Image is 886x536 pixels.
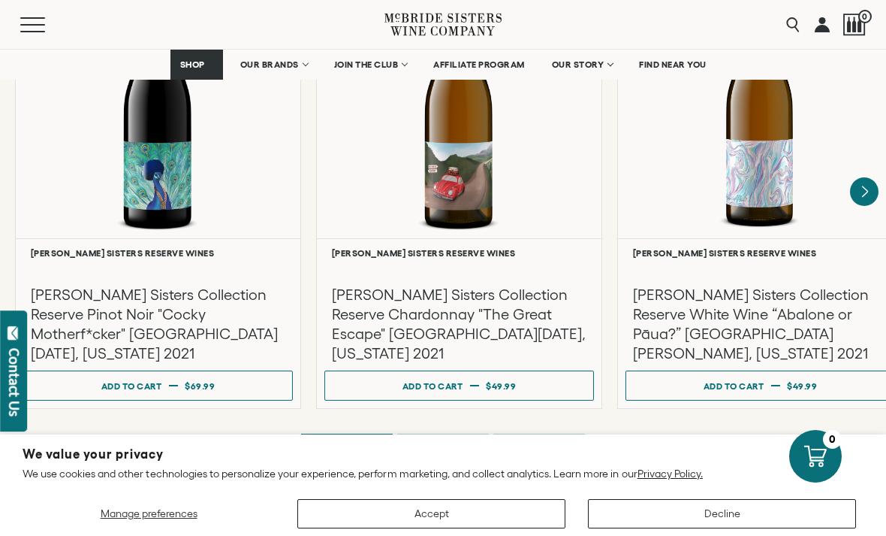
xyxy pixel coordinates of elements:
[823,430,842,449] div: 0
[231,50,317,80] a: OUR BRANDS
[629,50,716,80] a: FIND NEAR YOU
[7,348,22,416] div: Contact Us
[639,59,707,70] span: FIND NEAR YOU
[423,50,535,80] a: AFFILIATE PROGRAM
[588,499,856,528] button: Decline
[101,375,162,397] div: Add to cart
[20,17,74,32] button: Mobile Menu Trigger
[185,381,215,391] span: $69.99
[101,507,197,519] span: Manage preferences
[23,499,275,528] button: Manage preferences
[637,468,703,480] a: Privacy Policy.
[332,285,586,363] h3: [PERSON_NAME] Sisters Collection Reserve Chardonnay "The Great Escape" [GEOGRAPHIC_DATA][DATE], [...
[324,50,417,80] a: JOIN THE CLUB
[332,248,586,258] h6: [PERSON_NAME] Sisters Reserve Wines
[850,177,878,206] button: Next
[23,448,863,461] h2: We value your privacy
[31,248,285,258] h6: [PERSON_NAME] Sisters Reserve Wines
[240,59,299,70] span: OUR BRANDS
[787,381,817,391] span: $49.99
[552,59,604,70] span: OUR STORY
[23,467,863,480] p: We use cookies and other technologies to personalize your experience, perform marketing, and coll...
[334,59,399,70] span: JOIN THE CLUB
[170,50,223,80] a: SHOP
[486,381,516,391] span: $49.99
[324,371,594,401] button: Add to cart $49.99
[542,50,622,80] a: OUR STORY
[433,59,525,70] span: AFFILIATE PROGRAM
[402,375,463,397] div: Add to cart
[297,499,565,528] button: Accept
[31,285,285,363] h3: [PERSON_NAME] Sisters Collection Reserve Pinot Noir "Cocky Motherf*cker" [GEOGRAPHIC_DATA][DATE],...
[704,375,764,397] div: Add to cart
[23,371,293,401] button: Add to cart $69.99
[180,59,206,70] span: SHOP
[858,10,872,23] span: 0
